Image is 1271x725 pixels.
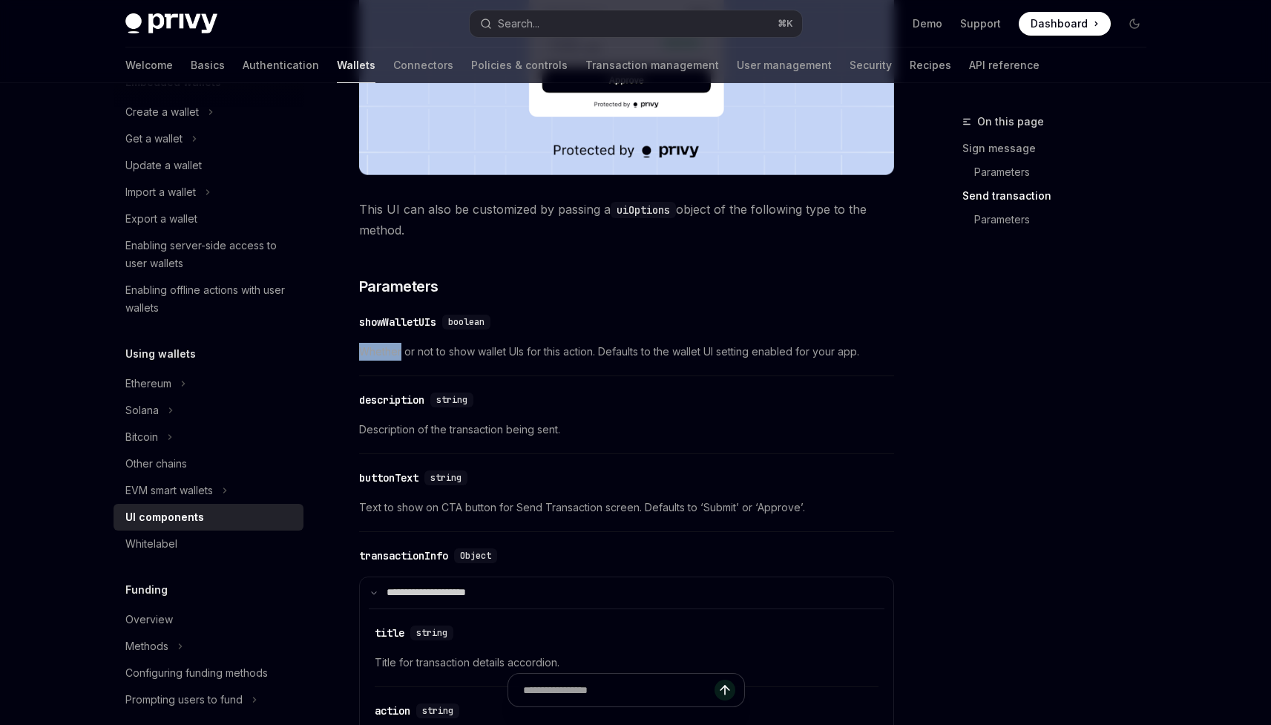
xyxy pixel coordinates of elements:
[114,606,303,633] a: Overview
[114,633,303,660] button: Toggle Methods section
[114,504,303,531] a: UI components
[114,99,303,125] button: Toggle Create a wallet section
[359,499,894,516] span: Text to show on CTA button for Send Transaction screen. Defaults to ‘Submit’ or ‘Approve’.
[498,15,539,33] div: Search...
[359,470,418,485] div: buttonText
[375,654,878,672] span: Title for transaction details accordion.
[416,627,447,639] span: string
[962,160,1158,184] a: Parameters
[125,13,217,34] img: dark logo
[125,375,171,393] div: Ethereum
[114,477,303,504] button: Toggle EVM smart wallets section
[125,210,197,228] div: Export a wallet
[114,179,303,206] button: Toggle Import a wallet section
[125,237,295,272] div: Enabling server-side access to user wallets
[359,393,424,407] div: description
[125,691,243,709] div: Prompting users to fund
[962,184,1158,208] a: Send transaction
[114,370,303,397] button: Toggle Ethereum section
[114,206,303,232] a: Export a wallet
[359,199,894,240] span: This UI can also be customized by passing a object of the following type to the method.
[962,208,1158,232] a: Parameters
[737,47,832,83] a: User management
[436,394,467,406] span: string
[114,686,303,713] button: Toggle Prompting users to fund section
[125,508,204,526] div: UI components
[977,113,1044,131] span: On this page
[910,47,951,83] a: Recipes
[359,548,448,563] div: transactionInfo
[125,535,177,553] div: Whitelabel
[114,450,303,477] a: Other chains
[114,531,303,557] a: Whitelabel
[337,47,375,83] a: Wallets
[125,157,202,174] div: Update a wallet
[125,611,173,629] div: Overview
[125,130,183,148] div: Get a wallet
[715,680,735,701] button: Send message
[114,232,303,277] a: Enabling server-side access to user wallets
[460,550,491,562] span: Object
[850,47,892,83] a: Security
[114,277,303,321] a: Enabling offline actions with user wallets
[778,18,793,30] span: ⌘ K
[114,424,303,450] button: Toggle Bitcoin section
[359,421,894,439] span: Description of the transaction being sent.
[125,47,173,83] a: Welcome
[359,315,436,329] div: showWalletUIs
[114,125,303,152] button: Toggle Get a wallet section
[585,47,719,83] a: Transaction management
[448,316,485,328] span: boolean
[969,47,1040,83] a: API reference
[962,137,1158,160] a: Sign message
[125,581,168,599] h5: Funding
[125,183,196,201] div: Import a wallet
[125,103,199,121] div: Create a wallet
[125,345,196,363] h5: Using wallets
[1031,16,1088,31] span: Dashboard
[375,626,404,640] div: title
[125,401,159,419] div: Solana
[125,664,268,682] div: Configuring funding methods
[125,428,158,446] div: Bitcoin
[611,202,676,218] code: uiOptions
[125,637,168,655] div: Methods
[471,47,568,83] a: Policies & controls
[114,397,303,424] button: Toggle Solana section
[114,152,303,179] a: Update a wallet
[359,343,894,361] span: Whether or not to show wallet UIs for this action. Defaults to the wallet UI setting enabled for ...
[125,482,213,499] div: EVM smart wallets
[430,472,462,484] span: string
[125,455,187,473] div: Other chains
[393,47,453,83] a: Connectors
[114,660,303,686] a: Configuring funding methods
[913,16,942,31] a: Demo
[359,276,439,297] span: Parameters
[1123,12,1146,36] button: Toggle dark mode
[960,16,1001,31] a: Support
[125,281,295,317] div: Enabling offline actions with user wallets
[470,10,802,37] button: Open search
[523,674,715,706] input: Ask a question...
[243,47,319,83] a: Authentication
[1019,12,1111,36] a: Dashboard
[191,47,225,83] a: Basics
